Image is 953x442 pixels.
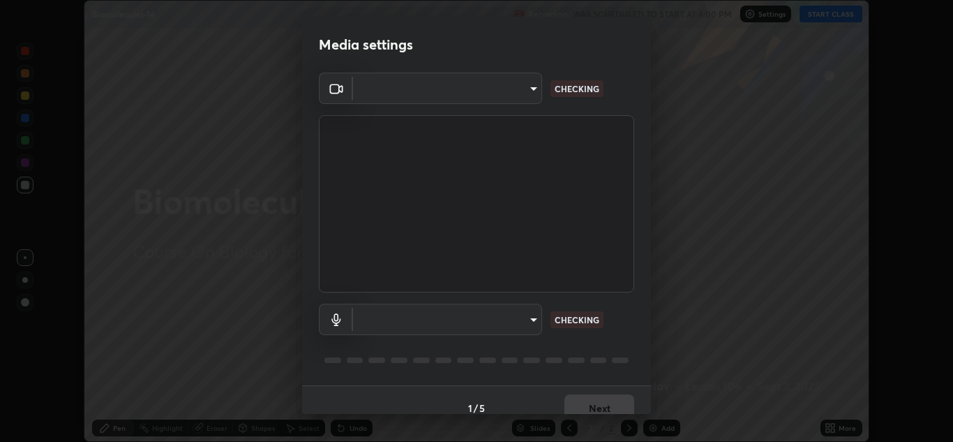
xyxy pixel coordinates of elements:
[555,314,599,326] p: CHECKING
[468,401,472,415] h4: 1
[474,401,478,415] h4: /
[319,36,413,54] h2: Media settings
[555,82,599,95] p: CHECKING
[353,73,542,104] div: ​
[479,401,485,415] h4: 5
[353,304,542,335] div: ​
